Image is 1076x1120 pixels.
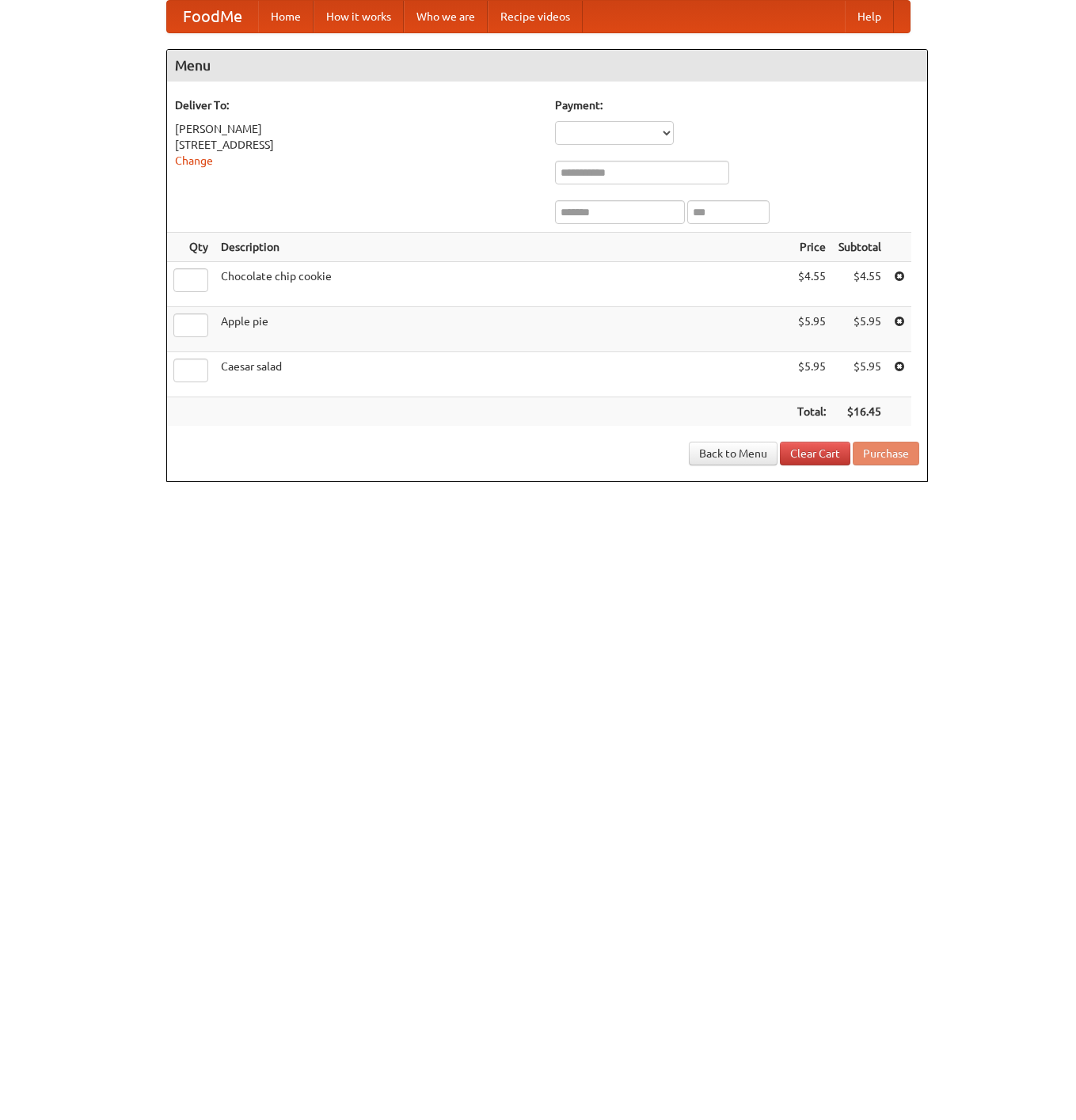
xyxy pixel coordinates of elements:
[488,1,583,32] a: Recipe videos
[258,1,314,32] a: Home
[215,352,791,397] td: Caesar salad
[832,352,888,397] td: $5.95
[832,307,888,352] td: $5.95
[175,154,213,167] a: Change
[845,1,894,32] a: Help
[832,262,888,307] td: $4.55
[689,442,778,465] a: Back to Menu
[791,397,832,427] th: Total:
[175,137,539,153] div: [STREET_ADDRESS]
[167,50,927,82] h4: Menu
[780,442,850,465] a: Clear Cart
[791,262,832,307] td: $4.55
[167,1,258,32] a: FoodMe
[175,121,539,137] div: [PERSON_NAME]
[175,97,539,113] h5: Deliver To:
[791,352,832,397] td: $5.95
[167,233,215,262] th: Qty
[853,442,919,465] button: Purchase
[314,1,404,32] a: How it works
[791,307,832,352] td: $5.95
[215,307,791,352] td: Apple pie
[404,1,488,32] a: Who we are
[791,233,832,262] th: Price
[832,233,888,262] th: Subtotal
[832,397,888,427] th: $16.45
[215,262,791,307] td: Chocolate chip cookie
[215,233,791,262] th: Description
[555,97,919,113] h5: Payment:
